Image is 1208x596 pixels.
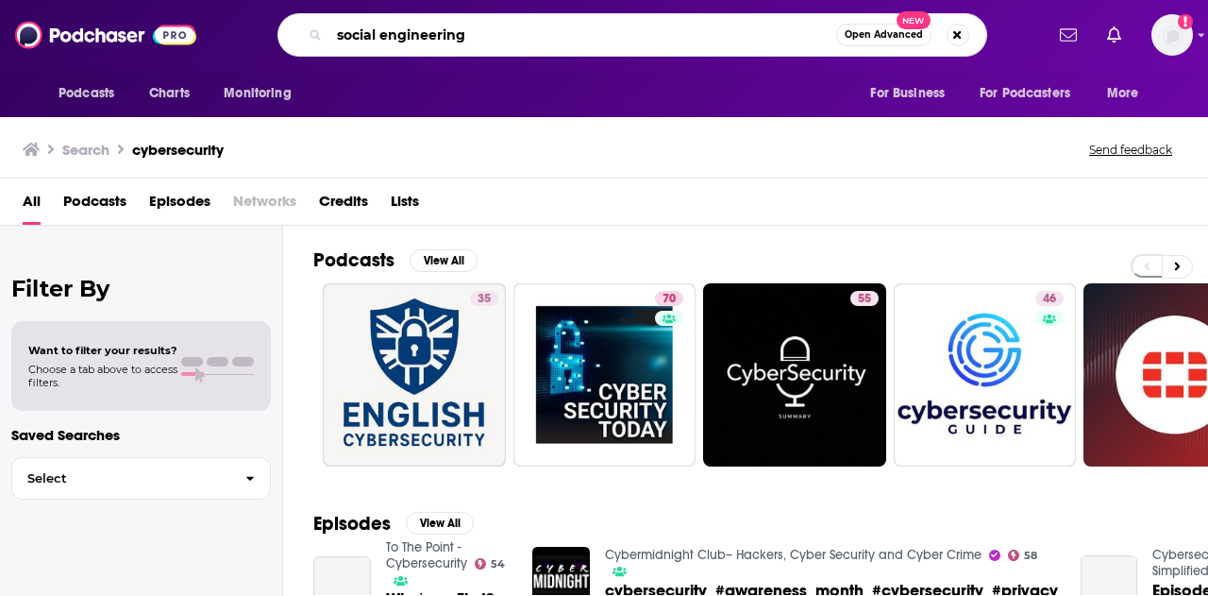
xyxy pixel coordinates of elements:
span: Select [12,472,230,485]
a: 46 [1035,291,1064,306]
a: 35 [323,283,506,467]
h3: Search [62,141,109,159]
span: For Podcasters [980,80,1070,107]
p: Saved Searches [11,426,271,444]
button: open menu [210,76,315,111]
span: Monitoring [224,80,291,107]
span: 54 [491,560,505,569]
a: 70 [513,283,696,467]
a: Credits [319,186,368,225]
span: For Business [870,80,945,107]
a: 55 [703,283,886,467]
span: 58 [1024,552,1037,560]
span: 46 [1043,290,1056,309]
img: Podchaser - Follow, Share and Rate Podcasts [15,17,196,53]
img: User Profile [1151,14,1193,56]
a: Cybermidnight Club– Hackers, Cyber Security and Cyber Crime [605,547,981,563]
span: 70 [663,290,676,309]
span: Logged in as gmacdermott [1151,14,1193,56]
a: 35 [470,291,498,306]
span: 55 [858,290,871,309]
button: Select [11,457,271,500]
a: 70 [655,291,683,306]
button: View All [406,512,474,535]
button: Show profile menu [1151,14,1193,56]
button: open menu [857,76,968,111]
button: open menu [1094,76,1163,111]
a: 58 [1008,550,1038,561]
a: PodcastsView All [313,248,478,272]
span: Podcasts [59,80,114,107]
a: 54 [475,558,506,570]
a: EpisodesView All [313,512,474,536]
span: Choose a tab above to access filters. [28,363,177,389]
button: Open AdvancedNew [836,24,931,46]
div: Search podcasts, credits, & more... [277,13,987,57]
span: Want to filter your results? [28,344,177,357]
span: More [1107,80,1139,107]
input: Search podcasts, credits, & more... [329,20,836,50]
span: 35 [478,290,491,309]
button: Send feedback [1083,142,1178,158]
h2: Filter By [11,275,271,302]
h2: Episodes [313,512,391,536]
a: Lists [391,186,419,225]
h2: Podcasts [313,248,394,272]
h3: cybersecurity [132,141,224,159]
span: Networks [233,186,296,225]
a: To The Point - Cybersecurity [386,539,467,571]
button: View All [410,249,478,272]
span: New [897,11,931,29]
span: Open Advanced [845,30,923,40]
svg: Add a profile image [1178,14,1193,29]
a: 46 [894,283,1077,467]
a: All [23,186,41,225]
a: Show notifications dropdown [1052,19,1084,51]
span: Charts [149,80,190,107]
a: Show notifications dropdown [1099,19,1129,51]
a: Episodes [149,186,210,225]
button: open menu [45,76,139,111]
button: open menu [967,76,1098,111]
a: Charts [137,76,201,111]
a: 55 [850,291,879,306]
a: Podcasts [63,186,126,225]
